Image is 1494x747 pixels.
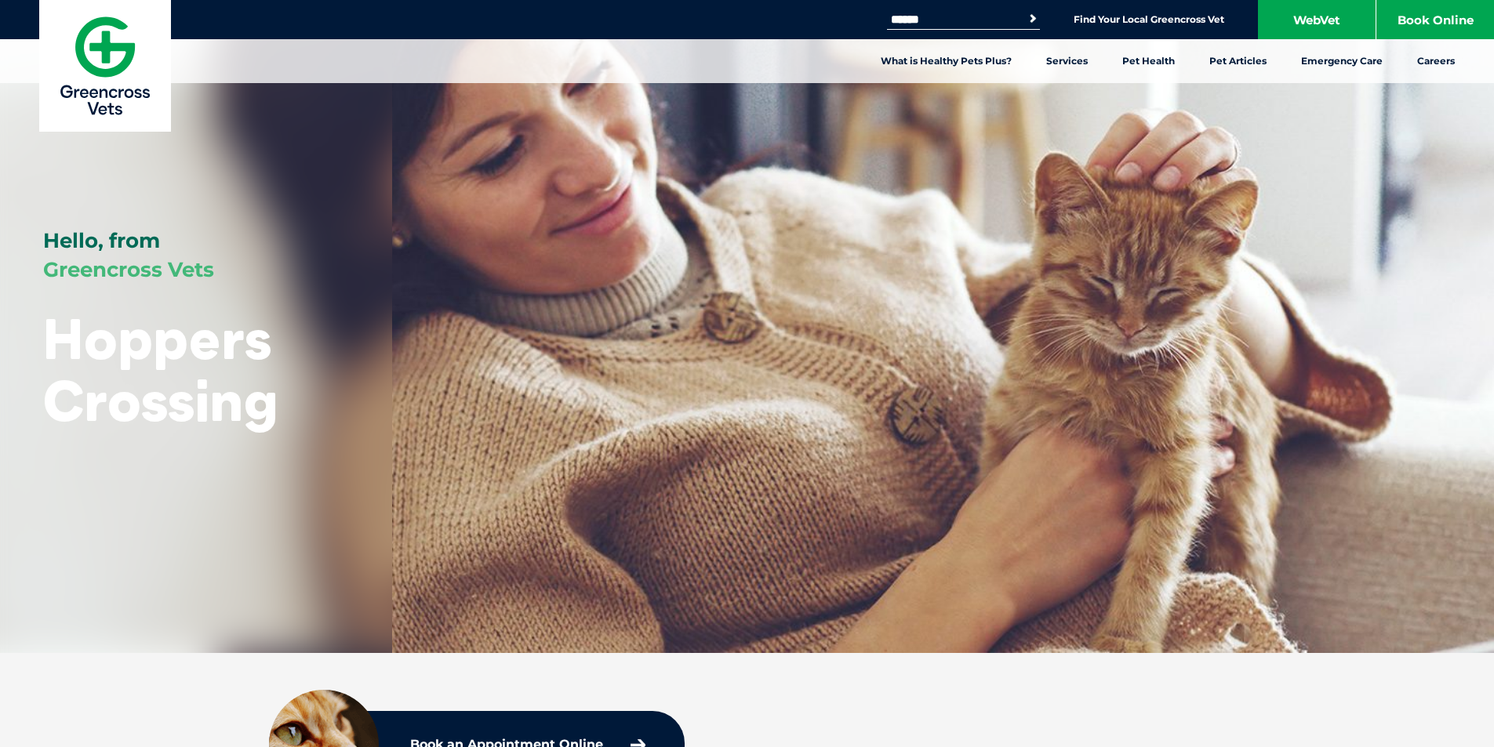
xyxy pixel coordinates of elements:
a: Find Your Local Greencross Vet [1074,13,1224,26]
h1: Hoppers Crossing [43,307,349,431]
a: Pet Health [1105,39,1192,83]
a: Pet Articles [1192,39,1284,83]
a: Emergency Care [1284,39,1400,83]
button: Search [1025,11,1041,27]
a: Services [1029,39,1105,83]
span: Greencross Vets [43,257,214,282]
a: Careers [1400,39,1472,83]
span: Hello, from [43,228,160,253]
a: What is Healthy Pets Plus? [863,39,1029,83]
